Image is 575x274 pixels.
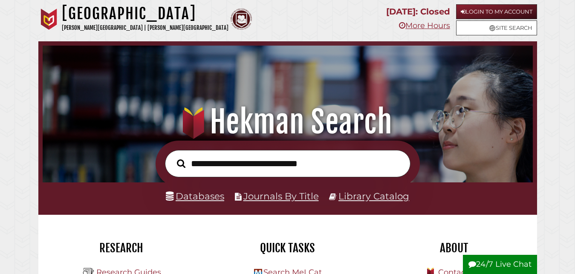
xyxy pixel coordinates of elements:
[62,4,228,23] h1: [GEOGRAPHIC_DATA]
[38,9,60,30] img: Calvin University
[166,190,224,202] a: Databases
[243,190,319,202] a: Journals By Title
[211,241,364,255] h2: Quick Tasks
[456,4,537,19] a: Login to My Account
[377,241,531,255] h2: About
[456,20,537,35] a: Site Search
[231,9,252,30] img: Calvin Theological Seminary
[51,103,524,141] h1: Hekman Search
[338,190,409,202] a: Library Catalog
[45,241,198,255] h2: Research
[62,23,228,33] p: [PERSON_NAME][GEOGRAPHIC_DATA] | [PERSON_NAME][GEOGRAPHIC_DATA]
[399,21,450,30] a: More Hours
[177,159,185,168] i: Search
[173,157,190,170] button: Search
[386,4,450,19] p: [DATE]: Closed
